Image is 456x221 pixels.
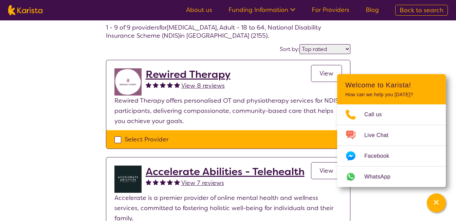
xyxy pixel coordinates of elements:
[181,179,224,187] span: View 7 reviews
[186,6,212,14] a: About us
[160,179,166,185] img: fullstar
[8,5,42,15] img: Karista logo
[160,82,166,88] img: fullstar
[364,151,397,161] span: Facebook
[167,179,173,185] img: fullstar
[181,82,225,90] span: View 8 reviews
[280,46,299,53] label: Sort by:
[114,96,342,126] p: Rewired Therapy offers personalised OT and physiotherapy services for NDIS participants, deliveri...
[229,6,295,14] a: Funding Information
[337,74,446,187] div: Channel Menu
[181,81,225,91] a: View 8 reviews
[114,68,142,96] img: jovdti8ilrgkpezhq0s9.png
[181,178,224,188] a: View 7 reviews
[320,69,333,78] span: View
[153,82,159,88] img: fullstar
[337,104,446,187] ul: Choose channel
[167,82,173,88] img: fullstar
[311,65,342,82] a: View
[312,6,349,14] a: For Providers
[395,5,448,16] a: Back to search
[345,92,438,98] p: How can we help you [DATE]?
[153,179,159,185] img: fullstar
[146,166,305,178] a: Accelerate Abilities - Telehealth
[114,166,142,193] img: byb1jkvtmcu0ftjdkjvo.png
[146,179,151,185] img: fullstar
[320,167,333,175] span: View
[174,179,180,185] img: fullstar
[311,162,342,179] a: View
[364,172,399,182] span: WhatsApp
[400,6,443,14] span: Back to search
[337,167,446,187] a: Web link opens in a new tab.
[345,81,438,89] h2: Welcome to Karista!
[427,193,446,213] button: Channel Menu
[146,68,231,81] a: Rewired Therapy
[174,82,180,88] img: fullstar
[366,6,379,14] a: Blog
[364,109,390,120] span: Call us
[146,82,151,88] img: fullstar
[364,130,397,140] span: Live Chat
